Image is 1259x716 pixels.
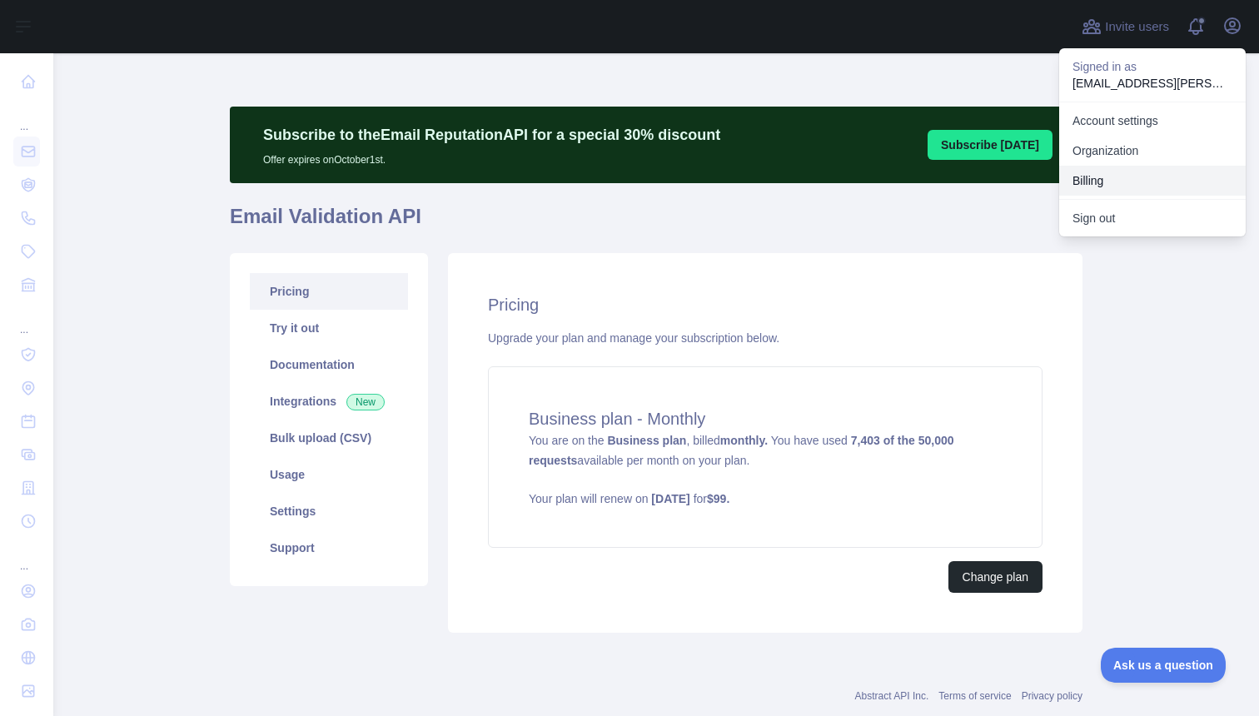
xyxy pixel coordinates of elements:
strong: [DATE] [651,492,689,505]
a: Integrations New [250,383,408,420]
p: Subscribe to the Email Reputation API for a special 30 % discount [263,123,720,147]
a: Privacy policy [1022,690,1082,702]
p: Your plan will renew on for [529,490,1002,507]
p: Signed in as [1072,58,1232,75]
a: Support [250,530,408,566]
button: Invite users [1078,13,1172,40]
div: ... [13,303,40,336]
strong: $ 99 . [707,492,729,505]
strong: monthly. [720,434,768,447]
a: Bulk upload (CSV) [250,420,408,456]
span: You are on the , billed You have used available per month on your plan. [529,434,1002,507]
a: Organization [1059,136,1246,166]
a: Try it out [250,310,408,346]
h2: Pricing [488,293,1043,316]
div: ... [13,100,40,133]
button: Billing [1059,166,1246,196]
a: Account settings [1059,106,1246,136]
strong: 7,403 of the 50,000 requests [529,434,954,467]
span: New [346,394,385,410]
a: Usage [250,456,408,493]
strong: Business plan [607,434,686,447]
button: Sign out [1059,203,1246,233]
div: ... [13,539,40,573]
span: Invite users [1105,17,1169,37]
a: Settings [250,493,408,530]
a: Terms of service [938,690,1011,702]
div: Upgrade your plan and manage your subscription below. [488,330,1043,346]
a: Pricing [250,273,408,310]
p: [EMAIL_ADDRESS][PERSON_NAME][DOMAIN_NAME] [1072,75,1232,92]
button: Change plan [948,561,1043,593]
h4: Business plan - Monthly [529,407,1002,430]
a: Abstract API Inc. [855,690,929,702]
a: Documentation [250,346,408,383]
iframe: Toggle Customer Support [1101,648,1226,683]
p: Offer expires on October 1st. [263,147,720,167]
button: Subscribe [DATE] [928,130,1052,160]
h1: Email Validation API [230,203,1082,243]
